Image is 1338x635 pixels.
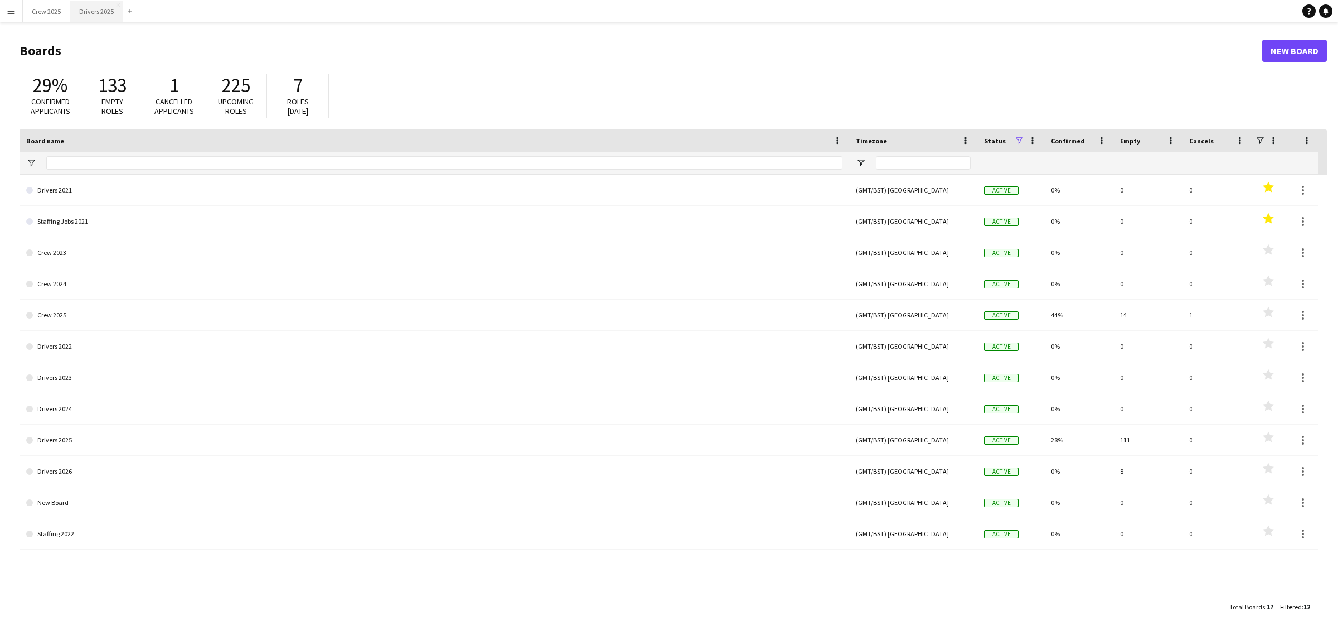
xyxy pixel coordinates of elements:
a: Staffing Jobs 2021 [26,206,842,237]
div: 0% [1044,175,1113,205]
a: Crew 2023 [26,237,842,268]
span: Roles [DATE] [287,97,309,116]
div: 0 [1113,487,1182,518]
h1: Boards [20,42,1262,59]
span: 225 [222,73,250,98]
span: 133 [98,73,127,98]
div: 0% [1044,487,1113,518]
div: 0 [1182,175,1252,205]
div: 0 [1113,362,1182,393]
div: 0 [1113,393,1182,424]
span: Timezone [856,137,887,145]
a: Drivers 2025 [26,425,842,456]
span: Status [984,137,1006,145]
button: Crew 2025 [23,1,70,22]
button: Open Filter Menu [856,158,866,168]
a: New Board [1262,40,1327,62]
span: Active [984,436,1019,445]
div: 0 [1182,456,1252,487]
div: 0% [1044,237,1113,268]
div: 0% [1044,518,1113,549]
a: Drivers 2022 [26,331,842,362]
a: Crew 2024 [26,268,842,300]
a: Drivers 2021 [26,175,842,206]
span: Confirmed applicants [31,97,70,116]
div: (GMT/BST) [GEOGRAPHIC_DATA] [849,518,977,549]
span: Active [984,218,1019,226]
div: 28% [1044,425,1113,455]
span: Active [984,499,1019,507]
div: 0 [1182,425,1252,455]
div: 0% [1044,268,1113,299]
span: Active [984,374,1019,382]
span: Upcoming roles [218,97,254,116]
span: 17 [1267,603,1273,611]
div: (GMT/BST) [GEOGRAPHIC_DATA] [849,425,977,455]
div: 8 [1113,456,1182,487]
span: Empty roles [101,97,123,116]
div: 1 [1182,300,1252,330]
div: (GMT/BST) [GEOGRAPHIC_DATA] [849,175,977,205]
div: 0 [1182,487,1252,518]
div: (GMT/BST) [GEOGRAPHIC_DATA] [849,237,977,268]
a: Drivers 2024 [26,393,842,425]
input: Timezone Filter Input [876,156,971,170]
div: (GMT/BST) [GEOGRAPHIC_DATA] [849,393,977,424]
div: : [1280,596,1310,618]
span: Cancelled applicants [154,97,194,116]
div: 111 [1113,425,1182,455]
span: Active [984,530,1019,538]
span: Active [984,405,1019,413]
span: 1 [169,73,179,98]
div: (GMT/BST) [GEOGRAPHIC_DATA] [849,362,977,393]
div: 0 [1182,362,1252,393]
div: 0 [1113,237,1182,268]
div: 0 [1182,206,1252,237]
div: (GMT/BST) [GEOGRAPHIC_DATA] [849,456,977,487]
button: Drivers 2025 [70,1,123,22]
button: Open Filter Menu [26,158,36,168]
span: Confirmed [1051,137,1085,145]
span: Filtered [1280,603,1302,611]
div: 0% [1044,362,1113,393]
div: 0 [1113,175,1182,205]
div: (GMT/BST) [GEOGRAPHIC_DATA] [849,331,977,362]
a: Staffing 2022 [26,518,842,550]
span: Cancels [1189,137,1214,145]
a: Drivers 2026 [26,456,842,487]
div: 0 [1113,268,1182,299]
span: 29% [33,73,67,98]
input: Board name Filter Input [46,156,842,170]
div: 14 [1113,300,1182,330]
div: : [1229,596,1273,618]
span: Empty [1120,137,1140,145]
span: 12 [1303,603,1310,611]
span: Active [984,468,1019,476]
span: Active [984,311,1019,320]
a: Drivers 2023 [26,362,842,393]
div: 0 [1113,206,1182,237]
span: Active [984,186,1019,195]
div: 44% [1044,300,1113,330]
div: 0 [1113,331,1182,362]
div: 0 [1182,331,1252,362]
div: 0% [1044,393,1113,424]
a: Crew 2025 [26,300,842,331]
div: 0 [1182,518,1252,549]
div: (GMT/BST) [GEOGRAPHIC_DATA] [849,206,977,237]
div: 0 [1182,393,1252,424]
div: 0 [1113,518,1182,549]
div: (GMT/BST) [GEOGRAPHIC_DATA] [849,487,977,518]
span: Active [984,249,1019,257]
div: 0% [1044,206,1113,237]
div: (GMT/BST) [GEOGRAPHIC_DATA] [849,268,977,299]
span: Board name [26,137,64,145]
span: Active [984,343,1019,351]
div: 0% [1044,456,1113,487]
div: 0 [1182,237,1252,268]
a: New Board [26,487,842,518]
div: 0% [1044,331,1113,362]
span: 7 [293,73,303,98]
span: Total Boards [1229,603,1265,611]
span: Active [984,280,1019,288]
